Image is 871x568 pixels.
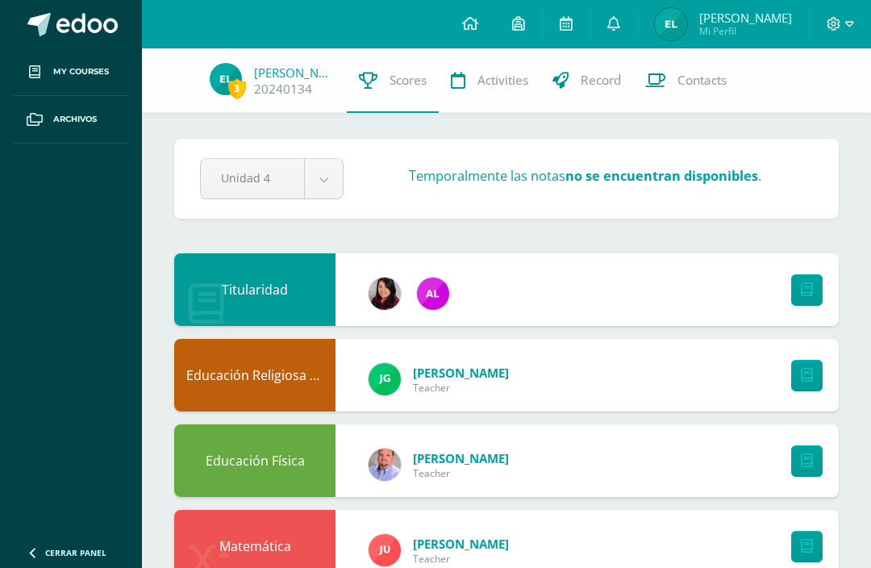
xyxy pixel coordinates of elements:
[369,534,401,566] img: b5613e1a4347ac065b47e806e9a54e9c.png
[174,424,335,497] div: Educación Física
[413,466,509,480] span: Teacher
[13,48,129,96] a: My courses
[413,552,509,566] span: Teacher
[201,159,343,198] a: Unidad 4
[369,449,401,481] img: 6c58b5a751619099581147680274b29f.png
[417,278,449,310] img: 775a36a8e1830c9c46756a1d4adc11d7.png
[53,113,97,126] span: Archivos
[699,10,792,26] span: [PERSON_NAME]
[53,65,109,78] span: My courses
[174,339,335,411] div: Educación Religiosa Escolar
[699,24,792,38] span: Mi Perfil
[477,72,528,89] span: Activities
[228,78,246,98] span: 3
[413,536,509,552] span: [PERSON_NAME]
[369,278,401,310] img: 374004a528457e5f7e22f410c4f3e63e.png
[254,81,312,98] a: 20240134
[13,96,129,144] a: Archivos
[633,48,739,113] a: Contacts
[565,167,758,185] strong: no se encuentran disponibles
[409,167,761,185] h3: Temporalmente las notas .
[254,65,335,81] a: [PERSON_NAME]
[221,159,284,197] span: Unidad 4
[655,8,687,40] img: 6629f3bc959cff1d45596c1c35f9a503.png
[540,48,633,113] a: Record
[413,365,509,381] span: [PERSON_NAME]
[413,381,509,395] span: Teacher
[581,72,621,89] span: Record
[210,63,242,95] img: 6629f3bc959cff1d45596c1c35f9a503.png
[439,48,540,113] a: Activities
[45,547,106,558] span: Cerrar panel
[677,72,727,89] span: Contacts
[347,48,439,113] a: Scores
[413,450,509,466] span: [PERSON_NAME]
[174,253,335,326] div: Titularidad
[369,363,401,395] img: 3da61d9b1d2c0c7b8f7e89c78bbce001.png
[390,72,427,89] span: Scores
